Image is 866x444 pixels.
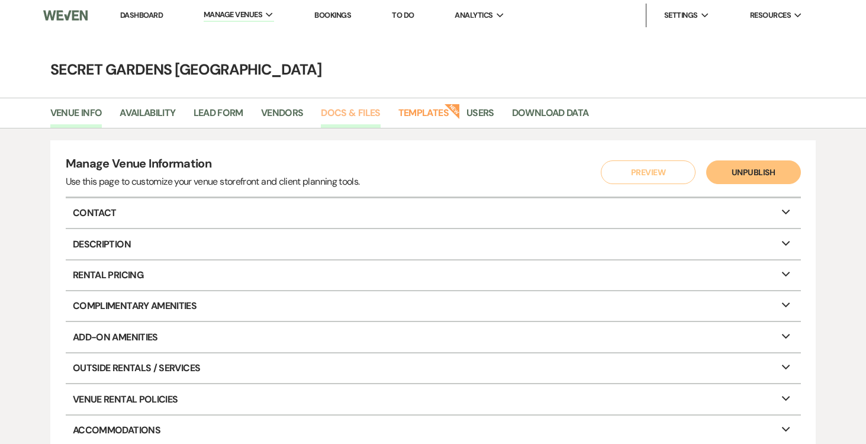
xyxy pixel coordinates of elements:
a: Docs & Files [321,105,380,128]
div: Use this page to customize your venue storefront and client planning tools. [66,175,360,189]
a: Venue Info [50,105,102,128]
h4: Secret Gardens [GEOGRAPHIC_DATA] [7,59,859,80]
a: Lead Form [194,105,243,128]
img: Weven Logo [43,3,88,28]
a: Vendors [261,105,304,128]
p: Description [66,229,801,259]
span: Resources [750,9,791,21]
span: Analytics [455,9,492,21]
a: Preview [598,160,693,184]
a: To Do [392,10,414,20]
span: Manage Venues [204,9,262,21]
p: Outside Rentals / Services [66,353,801,383]
p: Rental Pricing [66,260,801,290]
a: Templates [398,105,449,128]
p: Complimentary Amenities [66,291,801,321]
strong: New [444,102,461,119]
a: Download Data [512,105,589,128]
a: Users [466,105,494,128]
button: Preview [601,160,696,184]
a: Dashboard [120,10,163,20]
h4: Manage Venue Information [66,155,360,175]
span: Settings [664,9,698,21]
p: Contact [66,198,801,228]
a: Availability [120,105,175,128]
button: Unpublish [706,160,801,184]
a: Bookings [314,10,351,20]
p: Venue Rental Policies [66,384,801,414]
p: Add-On Amenities [66,322,801,352]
